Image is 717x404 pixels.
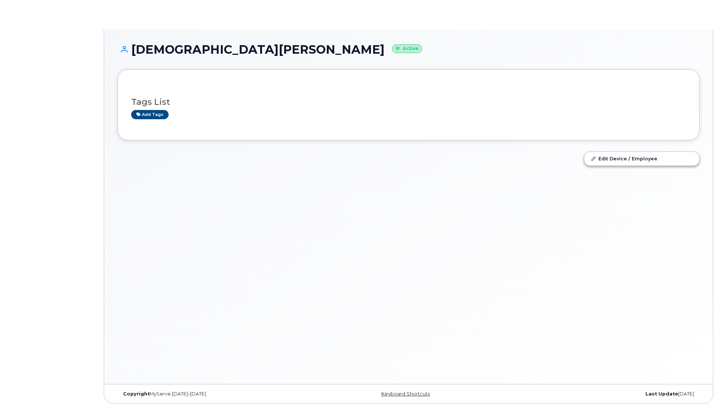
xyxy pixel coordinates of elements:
a: Edit Device / Employee [584,152,699,165]
div: MyServe [DATE]–[DATE] [117,391,312,397]
h1: [DEMOGRAPHIC_DATA][PERSON_NAME] [117,43,700,56]
a: Keyboard Shortcuts [381,391,430,397]
a: Add tags [131,110,169,119]
div: [DATE] [505,391,700,397]
h3: Tags List [131,97,686,107]
strong: Last Update [645,391,678,397]
strong: Copyright [123,391,150,397]
small: Active [392,44,422,53]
